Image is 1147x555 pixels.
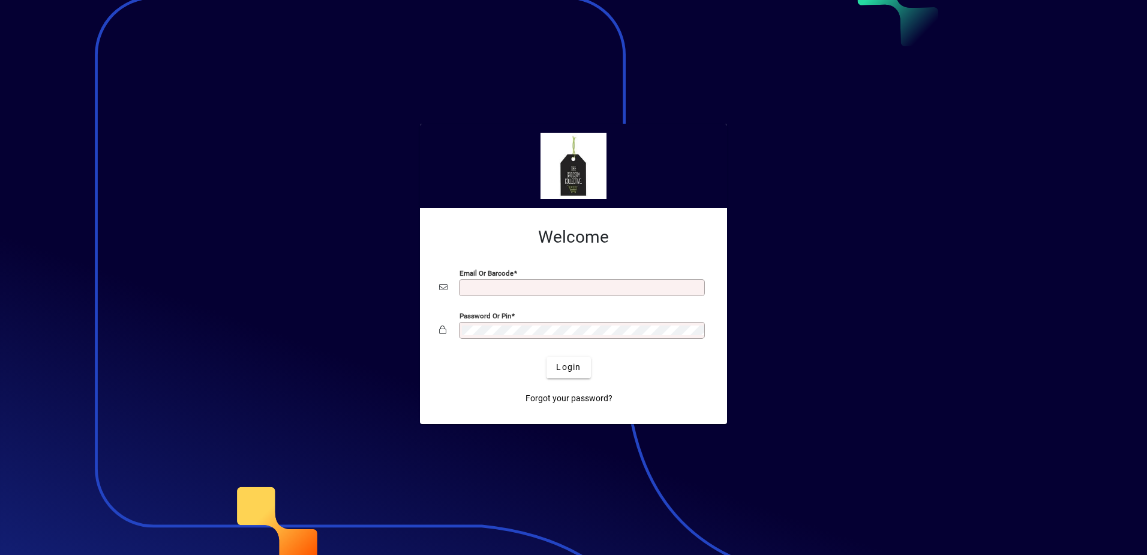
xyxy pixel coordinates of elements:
button: Login [547,357,590,378]
span: Login [556,361,581,374]
a: Forgot your password? [521,388,617,410]
span: Forgot your password? [526,392,612,405]
mat-label: Password or Pin [460,311,511,320]
mat-label: Email or Barcode [460,268,514,277]
h2: Welcome [439,227,708,247]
